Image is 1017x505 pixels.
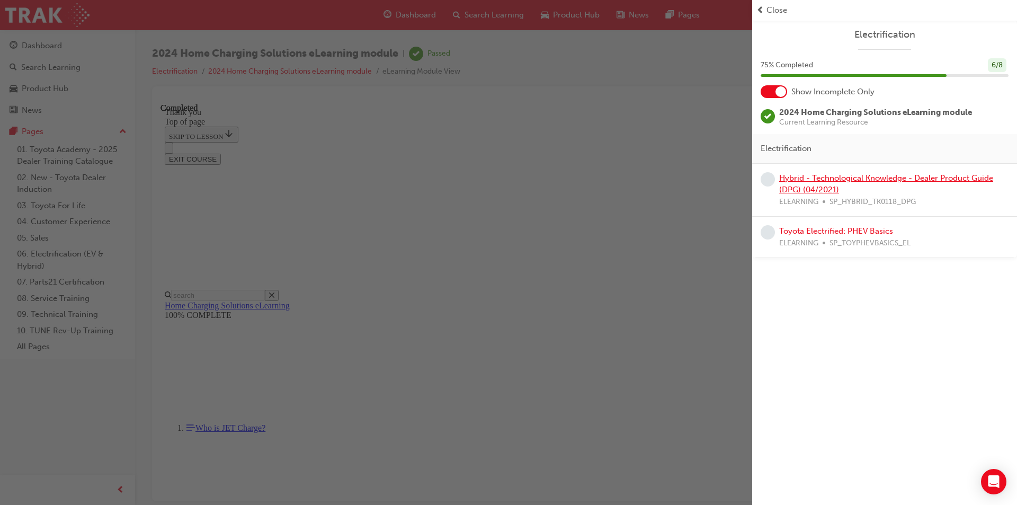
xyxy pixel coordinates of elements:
[779,237,818,250] span: ELEARNING
[829,196,916,208] span: SP_HYBRID_TK0118_DPG
[756,4,1013,16] button: prev-iconClose
[4,23,78,39] button: SKIP TO LESSON
[761,29,1009,41] a: Electrification
[761,172,775,187] span: learningRecordVerb_NONE-icon
[829,237,911,250] span: SP_TOYPHEVBASICS_EL
[779,119,972,126] span: Current Learning Resource
[4,198,129,207] a: Home Charging Solutions eLearning
[761,143,811,155] span: Electrification
[4,14,827,23] div: Top of page
[779,108,972,117] span: 2024 Home Charging Solutions eLearning module
[779,196,818,208] span: ELEARNING
[4,39,13,50] button: Close navigation menu
[791,86,875,98] span: Show Incomplete Only
[779,173,993,195] a: Hybrid - Technological Knowledge - Dealer Product Guide (DPG) (04/2021)
[756,4,764,16] span: prev-icon
[8,29,74,37] span: SKIP TO LESSON
[4,50,60,61] button: EXIT COURSE
[981,469,1006,494] div: Open Intercom Messenger
[761,59,813,72] span: 75 % Completed
[4,207,827,217] div: 100% COMPLETE
[761,109,775,123] span: learningRecordVerb_PASS-icon
[11,187,104,198] input: Search
[779,226,893,236] a: Toyota Electrified: PHEV Basics
[988,58,1006,73] div: 6 / 8
[4,4,827,14] div: Thank you
[761,225,775,240] span: learningRecordVerb_NONE-icon
[104,187,118,198] button: Close search menu
[766,4,787,16] span: Close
